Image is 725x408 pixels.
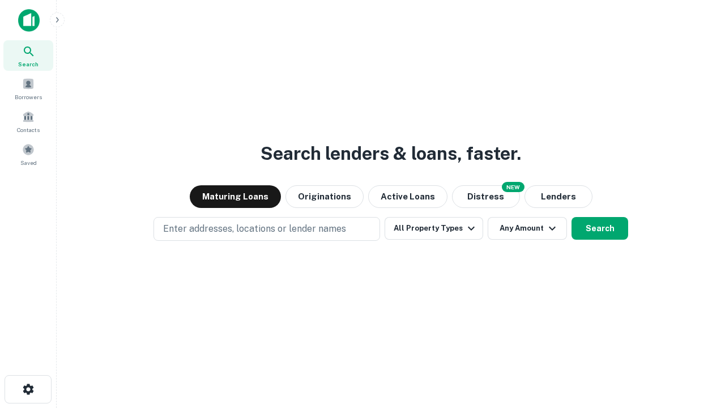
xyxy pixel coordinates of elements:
[163,222,346,236] p: Enter addresses, locations or lender names
[452,185,520,208] button: Search distressed loans with lien and other non-mortgage details.
[15,92,42,101] span: Borrowers
[668,317,725,372] iframe: Chat Widget
[261,140,521,167] h3: Search lenders & loans, faster.
[488,217,567,240] button: Any Amount
[3,73,53,104] a: Borrowers
[18,59,39,69] span: Search
[502,182,524,192] div: NEW
[3,139,53,169] a: Saved
[17,125,40,134] span: Contacts
[385,217,483,240] button: All Property Types
[368,185,447,208] button: Active Loans
[285,185,364,208] button: Originations
[190,185,281,208] button: Maturing Loans
[572,217,628,240] button: Search
[3,106,53,137] a: Contacts
[18,9,40,32] img: capitalize-icon.png
[3,40,53,71] a: Search
[20,158,37,167] span: Saved
[153,217,380,241] button: Enter addresses, locations or lender names
[524,185,592,208] button: Lenders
